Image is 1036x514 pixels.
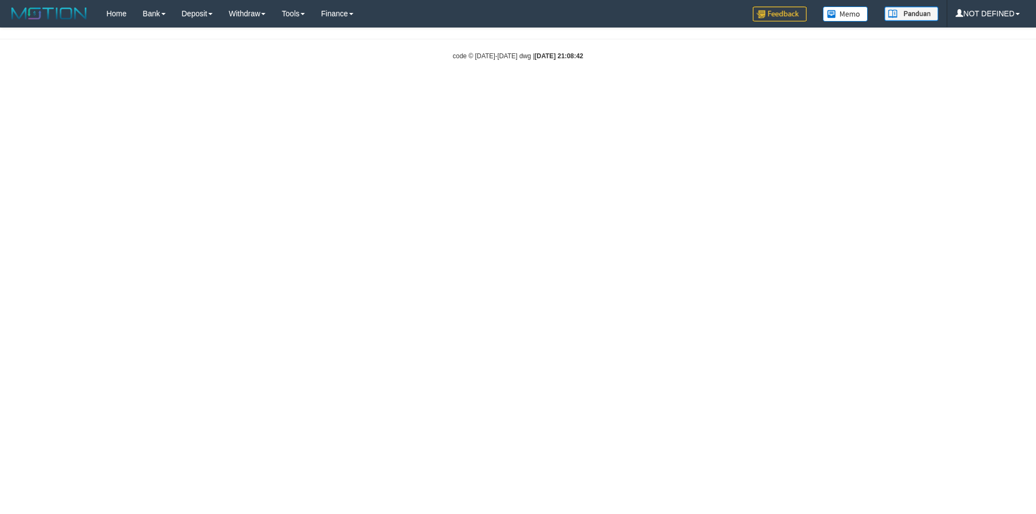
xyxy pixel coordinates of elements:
img: panduan.png [884,6,938,21]
img: Feedback.jpg [753,6,807,22]
strong: [DATE] 21:08:42 [535,52,583,60]
img: Button%20Memo.svg [823,6,868,22]
small: code © [DATE]-[DATE] dwg | [453,52,583,60]
img: MOTION_logo.png [8,5,90,22]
